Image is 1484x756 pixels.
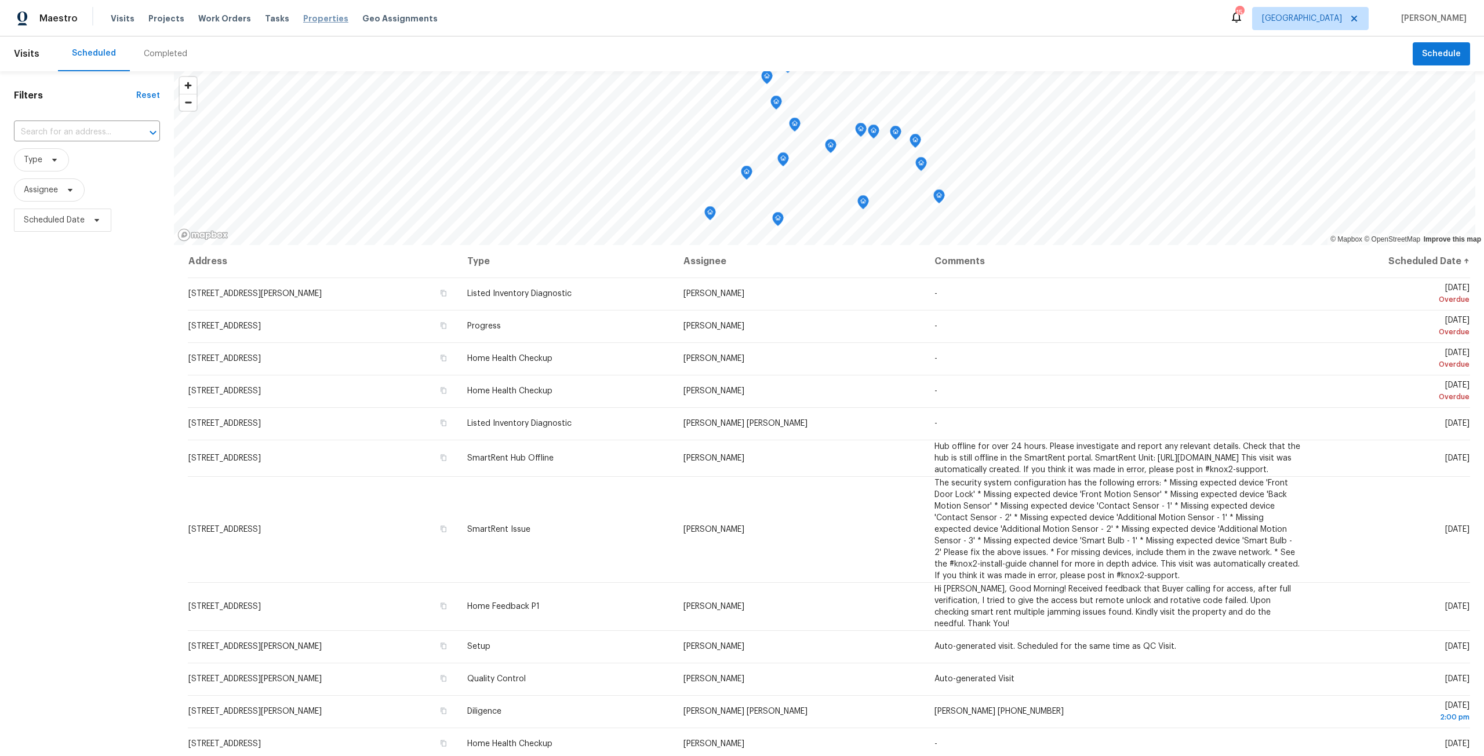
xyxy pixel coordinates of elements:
div: Completed [144,48,187,60]
span: SmartRent Hub Offline [467,454,554,462]
a: Mapbox homepage [177,228,228,242]
div: Map marker [868,125,879,143]
button: Copy Address [438,320,449,331]
span: [STREET_ADDRESS] [188,454,261,462]
div: Map marker [704,206,716,224]
button: Copy Address [438,288,449,298]
span: Assignee [24,184,58,196]
span: - [934,322,937,330]
span: Listed Inventory Diagnostic [467,290,572,298]
canvas: Map [174,71,1475,245]
span: [PERSON_NAME] [683,454,744,462]
span: Projects [148,13,184,24]
div: Overdue [1319,294,1470,305]
span: Hi [PERSON_NAME], Good Morning! Received feedback that Buyer calling for access, after full verif... [934,585,1291,628]
span: [STREET_ADDRESS][PERSON_NAME] [188,642,322,651]
span: [PERSON_NAME] [683,602,744,611]
span: [STREET_ADDRESS] [188,602,261,611]
th: Scheduled Date ↑ [1310,245,1470,277]
span: - [934,290,937,298]
div: Overdue [1319,391,1470,403]
div: 2:00 pm [1319,711,1470,723]
th: Type [458,245,674,277]
button: Copy Address [438,524,449,534]
span: [DATE] [1445,675,1470,683]
div: Overdue [1319,326,1470,338]
span: [PERSON_NAME] [683,290,744,298]
span: Schedule [1422,47,1461,61]
button: Copy Address [438,673,449,684]
div: Map marker [857,195,869,213]
span: - [934,740,937,748]
button: Copy Address [438,706,449,716]
button: Zoom out [180,94,197,111]
div: Map marker [789,118,801,136]
span: Type [24,154,42,166]
span: [PERSON_NAME] [683,322,744,330]
div: Map marker [761,70,773,88]
span: [STREET_ADDRESS] [188,322,261,330]
div: Reset [136,90,160,101]
div: Map marker [855,123,867,141]
span: [PERSON_NAME] [683,525,744,534]
span: [DATE] [1445,740,1470,748]
span: [PERSON_NAME] [1396,13,1467,24]
span: Properties [303,13,348,24]
input: Search for an address... [14,123,128,141]
span: Listed Inventory Diagnostic [467,419,572,428]
span: [DATE] [1445,602,1470,611]
span: [PERSON_NAME] [683,387,744,395]
div: Map marker [890,126,901,144]
span: [STREET_ADDRESS] [188,740,261,748]
span: [DATE] [1445,454,1470,462]
div: 15 [1235,7,1243,19]
span: Auto-generated Visit [934,675,1014,683]
span: Home Health Checkup [467,387,552,395]
span: [DATE] [1445,419,1470,428]
button: Copy Address [438,641,449,651]
span: [DATE] [1319,316,1470,338]
span: The security system configuration has the following errors: * Missing expected device 'Front Door... [934,479,1300,580]
span: Visits [14,41,39,67]
span: [STREET_ADDRESS][PERSON_NAME] [188,707,322,715]
span: [STREET_ADDRESS] [188,387,261,395]
button: Copy Address [438,738,449,748]
span: Home Health Checkup [467,740,552,748]
span: [PERSON_NAME] [683,355,744,363]
span: Tasks [265,14,289,23]
span: [DATE] [1319,702,1470,723]
span: Home Feedback P1 [467,602,540,611]
span: [PERSON_NAME] [683,642,744,651]
span: [PERSON_NAME] [683,675,744,683]
div: Map marker [772,212,784,230]
span: [PERSON_NAME] [PERSON_NAME] [683,707,808,715]
span: - [934,419,937,428]
span: [STREET_ADDRESS] [188,419,261,428]
th: Address [188,245,458,277]
span: Home Health Checkup [467,355,552,363]
span: Setup [467,642,490,651]
div: Map marker [777,152,789,170]
button: Zoom in [180,77,197,94]
div: Map marker [825,139,836,157]
span: [PERSON_NAME] [683,740,744,748]
div: Scheduled [72,48,116,59]
div: Map marker [910,134,921,152]
span: [PERSON_NAME] [PHONE_NUMBER] [934,707,1064,715]
button: Copy Address [438,353,449,363]
span: [GEOGRAPHIC_DATA] [1262,13,1342,24]
div: Map marker [915,157,927,175]
span: Geo Assignments [362,13,438,24]
div: Map marker [770,96,782,114]
span: Quality Control [467,675,526,683]
span: Hub offline for over 24 hours. Please investigate and report any relevant details. Check that the... [934,443,1300,474]
span: [DATE] [1445,525,1470,534]
span: - [934,387,937,395]
span: Diligence [467,707,501,715]
span: Progress [467,322,501,330]
button: Copy Address [438,452,449,463]
div: Map marker [741,166,752,184]
span: [DATE] [1445,642,1470,651]
h1: Filters [14,90,136,101]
